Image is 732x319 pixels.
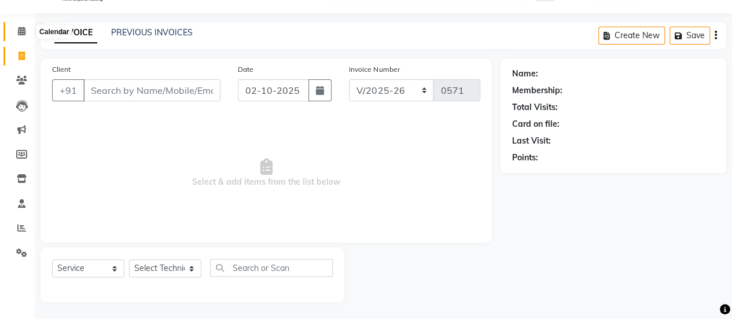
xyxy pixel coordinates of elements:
div: Card on file: [512,118,560,130]
span: Select & add items from the list below [52,115,480,231]
div: Calendar [36,25,72,39]
a: PREVIOUS INVOICES [111,27,193,38]
label: Date [238,64,253,75]
button: +91 [52,79,84,101]
button: Save [670,27,710,45]
div: Last Visit: [512,135,551,147]
div: Membership: [512,85,562,97]
label: Invoice Number [349,64,399,75]
div: Name: [512,68,538,80]
input: Search or Scan [210,259,333,277]
div: Total Visits: [512,101,558,113]
button: Create New [598,27,665,45]
input: Search by Name/Mobile/Email/Code [83,79,220,101]
label: Client [52,64,71,75]
div: Points: [512,152,538,164]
